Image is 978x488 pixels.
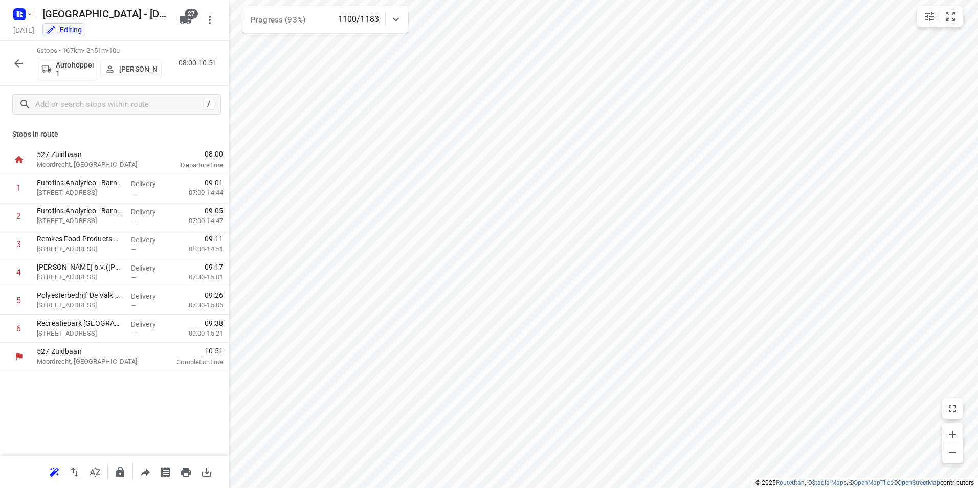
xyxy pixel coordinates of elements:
[172,216,223,226] p: 07:00-14:47
[16,268,21,277] div: 4
[179,58,221,69] p: 08:00-10:51
[37,272,123,282] p: [STREET_ADDRESS]
[155,467,176,476] span: Print shipping labels
[64,467,85,476] span: Reverse route
[109,47,120,54] span: 10u
[338,13,379,26] p: 1100/1183
[38,6,171,22] h5: Rename
[205,234,223,244] span: 09:11
[812,479,847,486] a: Stadia Maps
[16,211,21,221] div: 2
[37,58,98,80] button: Autohopper 1
[196,467,217,476] span: Download route
[155,149,223,159] span: 08:00
[176,467,196,476] span: Print route
[119,65,157,73] p: [PERSON_NAME]
[16,183,21,193] div: 1
[37,357,143,367] p: Moordrecht, [GEOGRAPHIC_DATA]
[37,206,123,216] p: Eurofins Analytico - Barneveld - Hoofdingang(Maikel Dijkshoorn)
[107,47,109,54] span: •
[37,262,123,272] p: Van den Brink Barneveld b.v.(Richard Levering)
[919,6,940,27] button: Map settings
[172,188,223,198] p: 07:00-14:44
[44,467,64,476] span: Reoptimize route
[172,300,223,310] p: 07:30-15:06
[205,290,223,300] span: 09:26
[37,160,143,170] p: Moordrecht, [GEOGRAPHIC_DATA]
[205,262,223,272] span: 09:17
[37,216,123,226] p: [STREET_ADDRESS]
[175,10,195,30] button: 27
[37,300,123,310] p: [STREET_ADDRESS]
[12,129,217,140] p: Stops in route
[205,206,223,216] span: 09:05
[35,97,203,113] input: Add or search stops within route
[251,15,305,25] span: Progress (93%)
[37,188,123,198] p: [STREET_ADDRESS]
[203,99,214,110] div: /
[155,346,223,356] span: 10:51
[85,467,105,476] span: Sort by time window
[131,235,169,245] p: Delivery
[131,217,136,225] span: —
[16,239,21,249] div: 3
[131,291,169,301] p: Delivery
[131,179,169,189] p: Delivery
[56,61,94,77] p: Autohopper 1
[37,46,162,56] p: 6 stops • 167km • 2h51m
[131,274,136,281] span: —
[37,234,123,244] p: Remkes Food Products BV - Convenience(André Storteboom)
[242,6,408,33] div: Progress (93%)1100/1183
[854,479,893,486] a: OpenMapTiles
[16,324,21,334] div: 6
[755,479,974,486] li: © 2025 , © , © © contributors
[37,178,123,188] p: Eurofins Analytico - Barneveld - Customer Support(Maikel Dijkshoorn)
[205,318,223,328] span: 09:38
[172,328,223,339] p: 09:00-15:21
[898,479,940,486] a: OpenStreetMap
[131,302,136,309] span: —
[131,189,136,197] span: —
[155,357,223,367] p: Completion time
[131,246,136,253] span: —
[135,467,155,476] span: Share route
[37,318,123,328] p: Recreatiepark De Boshoek(Daniël Elenbaas)
[172,244,223,254] p: 08:00-14:51
[37,328,123,339] p: Harremaatweg 34, Voorthuizen
[37,346,143,357] p: 527 Zuidbaan
[172,272,223,282] p: 07:30-15:01
[37,244,123,254] p: [STREET_ADDRESS]
[131,319,169,329] p: Delivery
[37,149,143,160] p: 527 Zuidbaan
[9,24,38,36] h5: Project date
[100,61,162,77] button: [PERSON_NAME]
[37,290,123,300] p: Polyesterbedrijf De Valk B.V.([PERSON_NAME])
[185,9,198,19] span: 27
[776,479,805,486] a: Routetitan
[131,263,169,273] p: Delivery
[155,160,223,170] p: Departure time
[16,296,21,305] div: 5
[110,462,130,482] button: Lock route
[199,10,220,30] button: More
[917,6,963,27] div: small contained button group
[205,178,223,188] span: 09:01
[940,6,961,27] button: Fit zoom
[131,330,136,338] span: —
[131,207,169,217] p: Delivery
[46,25,82,35] div: You are currently in edit mode.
